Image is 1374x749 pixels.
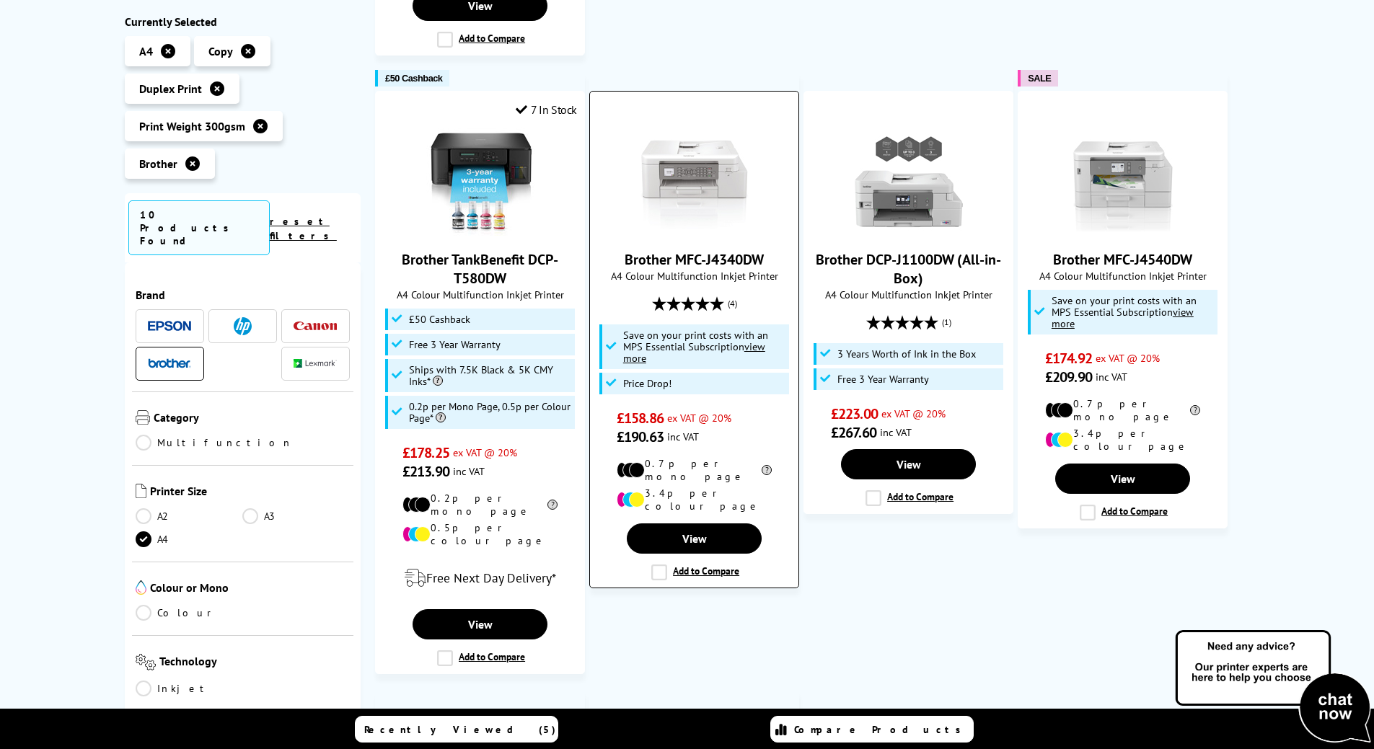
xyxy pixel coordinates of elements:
[597,269,791,283] span: A4 Colour Multifunction Inkjet Printer
[1069,224,1177,239] a: Brother MFC-J4540DW
[623,328,768,365] span: Save on your print costs with an MPS Essential Subscription
[855,128,963,236] img: Brother DCP-J1100DW (All-in-Box)
[453,446,517,459] span: ex VAT @ 20%
[385,73,442,84] span: £50 Cashback
[728,290,737,317] span: (4)
[402,521,558,547] li: 0.5p per colour page
[409,364,572,387] span: Ships with 7.5K Black & 5K CMY Inks*
[136,484,146,498] img: Printer Size
[623,340,765,365] u: view more
[150,580,351,598] span: Colour or Mono
[402,250,558,288] a: Brother TankBenefit DCP-T580DW
[437,32,525,48] label: Add to Compare
[136,605,243,621] a: Colour
[208,44,233,58] span: Copy
[617,427,664,446] span: £190.63
[1052,293,1197,330] span: Save on your print costs with an MPS Essential Subscription
[831,404,878,423] span: £223.00
[139,156,177,171] span: Brother
[136,435,293,451] a: Multifunction
[426,224,534,239] a: Brother TankBenefit DCP-T580DW
[136,410,150,425] img: Category
[159,654,350,673] span: Technology
[625,250,764,269] a: Brother MFC-J4340DW
[139,119,245,133] span: Print Weight 300gsm
[148,358,191,368] img: Brother
[383,288,577,301] span: A4 Colour Multifunction Inkjet Printer
[453,464,485,478] span: inc VAT
[1028,73,1051,84] span: SALE
[651,564,739,580] label: Add to Compare
[880,425,912,439] span: inc VAT
[1096,351,1160,365] span: ex VAT @ 20%
[837,348,976,360] span: 3 Years Worth of Ink in the Box
[1172,628,1374,746] img: Open Live Chat window
[148,321,191,332] img: Epson
[627,523,761,554] a: View
[136,580,146,595] img: Colour or Mono
[1096,370,1127,384] span: inc VAT
[294,322,337,331] img: Canon
[437,650,525,666] label: Add to Compare
[816,250,1001,288] a: Brother DCP-J1100DW (All-in-Box)
[294,317,337,335] a: Canon
[409,401,572,424] span: 0.2p per Mono Page, 0.5p per Colour Page*
[402,443,449,462] span: £178.25
[617,409,664,427] span: £158.86
[1055,464,1189,494] a: View
[617,457,772,483] li: 0.7p per mono page
[375,70,449,87] button: £50 Cashback
[794,723,969,736] span: Compare Products
[623,378,671,389] span: Price Drop!
[136,681,243,696] a: Inkjet
[1052,305,1194,330] u: view more
[139,81,202,96] span: Duplex Print
[1069,128,1177,236] img: Brother MFC-J4540DW
[294,355,337,373] a: Lexmark
[364,723,556,736] span: Recently Viewed (5)
[402,462,449,481] span: £213.90
[770,716,974,743] a: Compare Products
[125,14,361,29] div: Currently Selected
[355,716,558,743] a: Recently Viewed (5)
[1053,250,1192,269] a: Brother MFC-J4540DW
[383,558,577,598] div: modal_delivery
[426,128,534,236] img: Brother TankBenefit DCP-T580DW
[866,490,954,506] label: Add to Compare
[942,309,951,336] span: (1)
[409,339,501,350] span: Free 3 Year Warranty
[294,360,337,368] img: Lexmark
[617,487,772,513] li: 3.4p per colour page
[136,531,243,547] a: A4
[1018,70,1058,87] button: SALE
[136,654,157,670] img: Technology
[1045,368,1092,386] span: £209.90
[1045,427,1200,453] li: 3.4p per colour page
[402,492,558,518] li: 0.2p per mono page
[841,449,975,479] a: View
[154,410,351,427] span: Category
[1045,397,1200,423] li: 0.7p per mono page
[242,508,350,524] a: A3
[881,407,946,420] span: ex VAT @ 20%
[1080,505,1168,520] label: Add to Compare
[221,317,264,335] a: HP
[270,215,337,242] a: reset filters
[148,317,191,335] a: Epson
[667,411,731,425] span: ex VAT @ 20%
[667,430,699,443] span: inc VAT
[1045,349,1092,368] span: £174.92
[855,224,963,239] a: Brother DCP-J1100DW (All-in-Box)
[150,484,351,501] span: Printer Size
[136,288,351,302] span: Brand
[139,44,153,58] span: A4
[1026,269,1220,283] span: A4 Colour Multifunction Inkjet Printer
[128,200,270,255] span: 10 Products Found
[811,288,1005,301] span: A4 Colour Multifunction Inkjet Printer
[831,423,876,442] span: £267.60
[516,102,577,117] div: 7 In Stock
[148,355,191,373] a: Brother
[640,224,749,239] a: Brother MFC-J4340DW
[234,317,252,335] img: HP
[640,128,749,236] img: Brother MFC-J4340DW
